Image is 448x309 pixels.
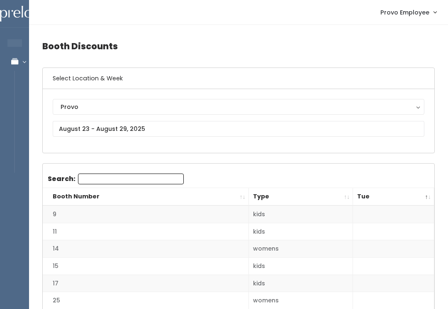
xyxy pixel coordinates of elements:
[78,174,184,184] input: Search:
[248,188,353,206] th: Type: activate to sort column ascending
[248,258,353,275] td: kids
[43,223,248,240] td: 11
[48,174,184,184] label: Search:
[43,258,248,275] td: 15
[248,205,353,223] td: kids
[42,35,435,58] h4: Booth Discounts
[61,102,416,111] div: Provo
[43,188,248,206] th: Booth Number: activate to sort column ascending
[43,275,248,292] td: 17
[353,188,434,206] th: Tue: activate to sort column descending
[248,275,353,292] td: kids
[248,223,353,240] td: kids
[380,8,429,17] span: Provo Employee
[43,205,248,223] td: 9
[248,240,353,258] td: womens
[53,121,424,137] input: August 23 - August 29, 2025
[43,68,434,89] h6: Select Location & Week
[53,99,424,115] button: Provo
[43,240,248,258] td: 14
[372,3,445,21] a: Provo Employee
